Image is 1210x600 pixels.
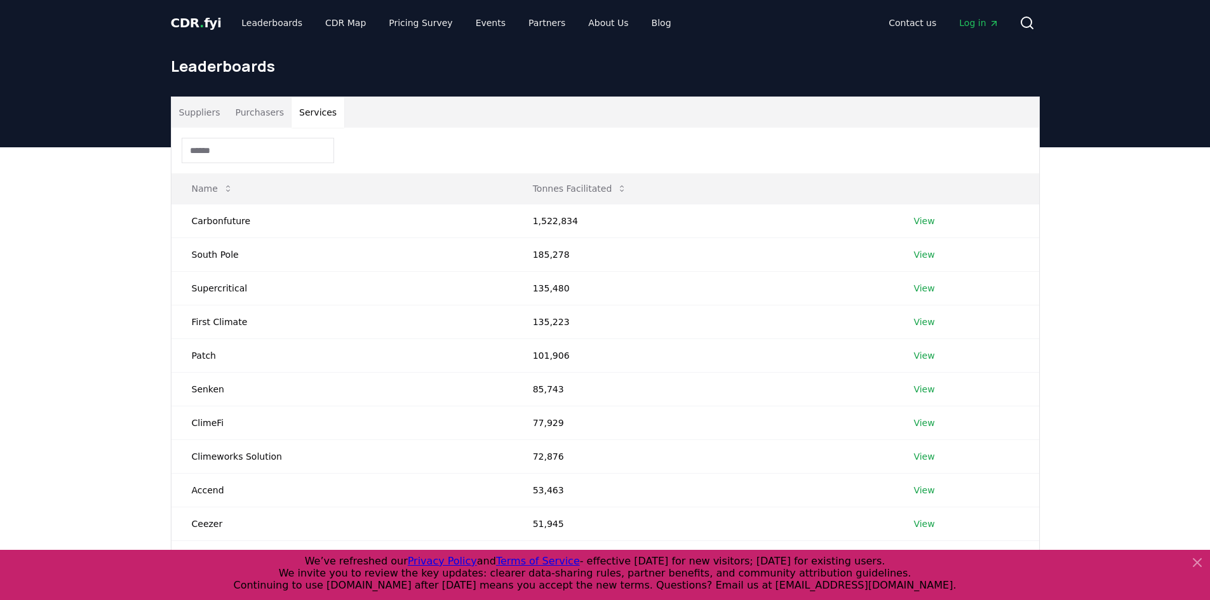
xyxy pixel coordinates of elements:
a: View [913,484,934,497]
a: Leaderboards [231,11,313,34]
td: South Pole [171,237,513,271]
td: 101,906 [513,338,894,372]
a: Blog [642,11,682,34]
a: View [913,450,934,463]
span: CDR fyi [171,15,222,30]
button: Suppliers [171,97,228,128]
a: Contact us [878,11,946,34]
button: Name [182,176,243,201]
span: Log in [959,17,998,29]
a: View [913,349,934,362]
a: CDR Map [315,11,376,34]
td: Ceezer [171,507,513,540]
a: View [913,316,934,328]
td: 77,929 [513,406,894,439]
a: View [913,215,934,227]
h1: Leaderboards [171,56,1040,76]
td: Climeworks Solution [171,439,513,473]
td: ClimeFi [171,406,513,439]
a: Pricing Survey [379,11,462,34]
td: 51,945 [513,507,894,540]
td: Patch [171,338,513,372]
a: CDR.fyi [171,14,222,32]
td: 53,463 [513,473,894,507]
a: Events [466,11,516,34]
td: 135,480 [513,271,894,305]
td: 1,522,834 [513,204,894,237]
a: About Us [578,11,638,34]
td: Carbonfuture [171,204,513,237]
td: 85,743 [513,372,894,406]
button: Services [292,97,344,128]
td: Accend [171,473,513,507]
a: View [913,248,934,261]
td: 135,223 [513,305,894,338]
button: Purchasers [227,97,292,128]
span: . [199,15,204,30]
button: Tonnes Facilitated [523,176,638,201]
a: Log in [949,11,1009,34]
a: View [913,517,934,530]
nav: Main [231,11,681,34]
td: 185,278 [513,237,894,271]
a: View [913,417,934,429]
td: Supercritical [171,271,513,305]
td: Senken [171,372,513,406]
a: View [913,282,934,295]
a: View [913,383,934,396]
td: 72,876 [513,439,894,473]
td: First Climate [171,305,513,338]
a: Partners [518,11,575,34]
nav: Main [878,11,1009,34]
